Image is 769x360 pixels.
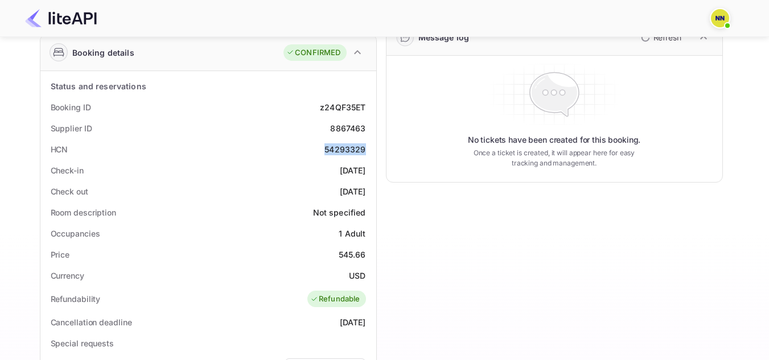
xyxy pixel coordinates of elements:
[51,80,146,92] div: Status and reservations
[51,270,84,282] div: Currency
[51,143,68,155] div: HCN
[51,293,101,305] div: Refundability
[51,337,114,349] div: Special requests
[313,206,366,218] div: Not specified
[51,227,100,239] div: Occupancies
[340,316,366,328] div: [DATE]
[634,28,686,47] button: Refresh
[464,148,644,168] p: Once a ticket is created, it will appear here for easy tracking and management.
[711,9,729,27] img: N/A N/A
[349,270,365,282] div: USD
[25,9,97,27] img: LiteAPI Logo
[51,185,88,197] div: Check out
[51,316,132,328] div: Cancellation deadline
[340,185,366,197] div: [DATE]
[51,101,91,113] div: Booking ID
[324,143,365,155] div: 54293329
[310,293,360,305] div: Refundable
[653,31,681,43] p: Refresh
[339,249,366,260] div: 545.66
[330,122,365,134] div: 8867463
[339,227,365,239] div: 1 Adult
[51,122,92,134] div: Supplier ID
[320,101,365,113] div: z24QF35ET
[51,249,70,260] div: Price
[418,31,470,43] div: Message log
[286,47,340,59] div: CONFIRMED
[72,47,134,59] div: Booking details
[51,206,116,218] div: Room description
[468,134,641,146] p: No tickets have been created for this booking.
[51,164,84,176] div: Check-in
[340,164,366,176] div: [DATE]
